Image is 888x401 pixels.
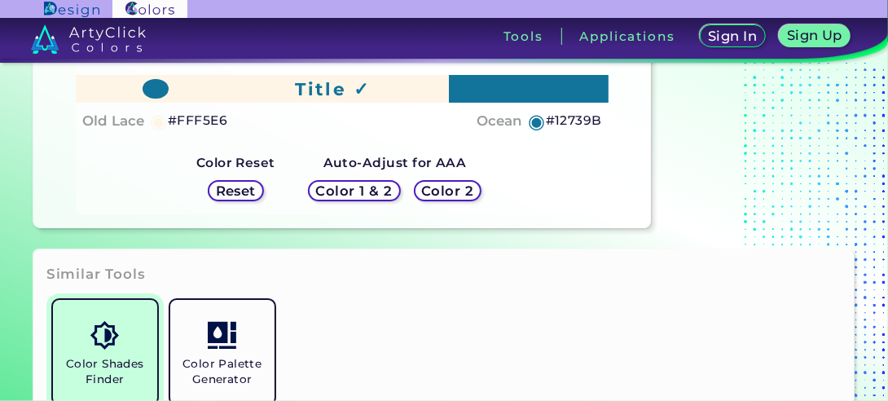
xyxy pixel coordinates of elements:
[177,356,268,387] h5: Color Palette Generator
[59,356,151,387] h5: Color Shades Finder
[44,2,99,17] img: ArtyClick Design logo
[295,77,370,101] h1: Title ✓
[82,109,144,133] h4: Old Lace
[46,265,146,284] h3: Similar Tools
[546,110,602,131] h5: #12739B
[424,185,471,197] h5: Color 2
[782,26,846,46] a: Sign Up
[218,185,254,197] h5: Reset
[528,112,546,131] h5: ◉
[196,155,275,170] strong: Color Reset
[503,30,543,42] h3: Tools
[319,185,389,197] h5: Color 1 & 2
[31,24,146,54] img: logo_artyclick_colors_white.svg
[150,112,168,131] h5: ◉
[90,321,119,350] img: icon_color_shades.svg
[497,77,542,101] h4: Text ✗
[477,109,522,133] h4: Ocean
[580,30,675,42] h3: Applications
[789,29,840,42] h5: Sign Up
[710,30,755,42] h5: Sign In
[323,155,467,170] strong: Auto-Adjust for AAA
[168,110,227,131] h5: #FFF5E6
[208,321,236,350] img: icon_col_pal_col.svg
[703,26,763,46] a: Sign In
